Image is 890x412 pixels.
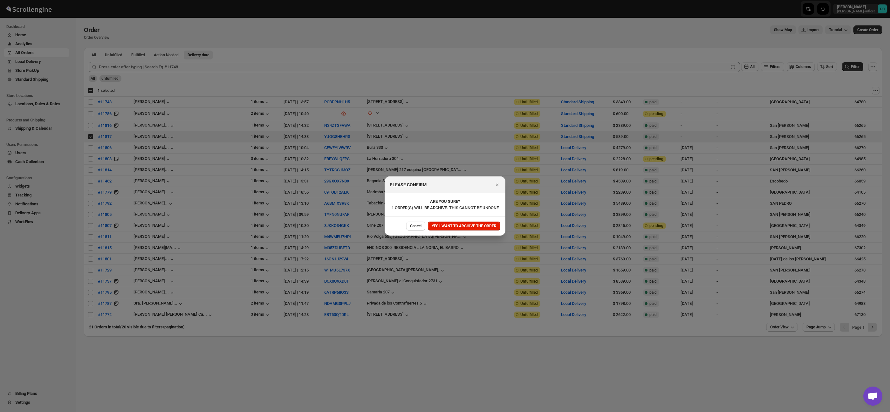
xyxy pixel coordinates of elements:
button: Cancel [406,222,425,230]
button: YES I WANT TO ARCHIVE THE ORDER [428,222,500,230]
button: Close [493,180,502,189]
p: 1 ORDER(S) WILL BE ARCHIVE. THIS CANNOT BE UNDONE [390,205,500,211]
h2: PLEASE CONFIRM [390,182,427,188]
span: Cancel [410,223,421,229]
span: YES I WANT TO ARCHIVE THE ORDER [432,223,496,229]
a: Open chat [863,387,882,406]
p: ARE YOU SURE? [390,198,500,205]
